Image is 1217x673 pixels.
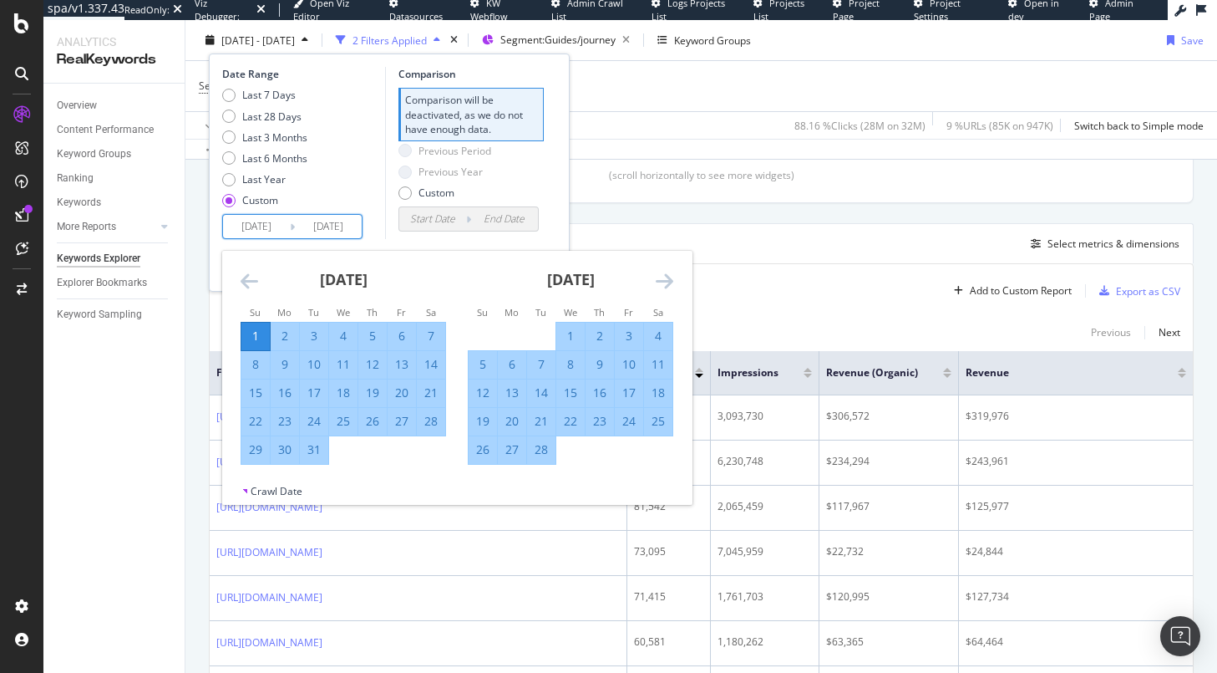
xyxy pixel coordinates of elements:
[634,544,703,559] div: 73,095
[469,413,497,430] div: 19
[1067,112,1204,139] button: Switch back to Simple mode
[527,436,556,464] td: Selected. Tuesday, February 28, 2023
[498,350,527,379] td: Selected. Monday, February 6, 2023
[418,186,454,200] div: Custom
[221,33,295,47] span: [DATE] - [DATE]
[329,356,357,373] div: 11
[417,413,445,430] div: 28
[329,328,357,344] div: 4
[651,27,758,54] button: Keyword Groups
[199,112,247,139] button: Apply
[1159,325,1180,339] div: Next
[242,130,307,144] div: Last 3 Months
[300,356,328,373] div: 10
[475,27,636,54] button: Segment:Guides/journey
[337,306,350,319] small: We
[656,271,673,292] div: Move forward to switch to the next month.
[498,407,527,436] td: Selected. Monday, February 20, 2023
[586,385,614,401] div: 16
[320,269,368,289] strong: [DATE]
[230,168,1173,182] div: (scroll horizontally to see more widgets)
[223,215,290,238] input: Start Date
[199,79,256,93] span: Search Type
[57,218,156,236] a: More Reports
[277,306,292,319] small: Mo
[241,441,270,458] div: 29
[966,544,1186,559] div: $24,844
[329,407,358,436] td: Selected. Wednesday, January 25, 2023
[222,193,307,207] div: Custom
[57,250,140,268] div: Keywords Explorer
[242,109,302,123] div: Last 28 Days
[398,186,491,200] div: Custom
[644,407,673,436] td: Selected. Saturday, February 25, 2023
[57,218,116,236] div: More Reports
[329,379,358,407] td: Selected. Wednesday, January 18, 2023
[389,10,443,23] span: Datasources
[615,413,643,430] div: 24
[966,589,1186,604] div: $127,734
[398,88,544,140] div: Comparison will be deactivated, as we do not have enough data.
[216,635,322,651] a: [URL][DOMAIN_NAME]
[222,88,307,102] div: Last 7 Days
[477,306,488,319] small: Su
[417,385,445,401] div: 21
[367,306,378,319] small: Th
[586,350,615,379] td: Selected. Thursday, February 9, 2023
[556,350,586,379] td: Selected. Wednesday, February 8, 2023
[352,33,427,47] div: 2 Filters Applied
[222,130,307,144] div: Last 3 Months
[826,409,951,424] div: $306,572
[329,413,357,430] div: 25
[527,407,556,436] td: Selected. Tuesday, February 21, 2023
[300,413,328,430] div: 24
[358,407,388,436] td: Selected. Thursday, January 26, 2023
[1116,284,1180,298] div: Export as CSV
[399,207,466,231] input: Start Date
[469,385,497,401] div: 12
[216,454,322,471] a: [URL][DOMAIN_NAME]
[216,544,322,561] a: [URL][DOMAIN_NAME]
[57,274,173,292] a: Explorer Bookmarks
[498,441,526,458] div: 27
[564,306,577,319] small: We
[556,356,585,373] div: 8
[57,121,154,139] div: Content Performance
[417,407,446,436] td: Selected. Saturday, January 28, 2023
[57,170,94,187] div: Ranking
[653,306,663,319] small: Sa
[216,409,322,426] a: [URL][DOMAIN_NAME]
[1159,323,1180,343] button: Next
[242,193,278,207] div: Custom
[242,172,286,186] div: Last Year
[947,278,1072,304] button: Add to Custom Report
[300,379,329,407] td: Selected. Tuesday, January 17, 2023
[1091,323,1131,343] button: Previous
[1091,325,1131,339] div: Previous
[398,165,491,179] div: Previous Year
[57,145,131,163] div: Keyword Groups
[498,385,526,401] div: 13
[644,385,672,401] div: 18
[471,207,538,231] input: End Date
[615,328,643,344] div: 3
[216,499,322,516] a: [URL][DOMAIN_NAME]
[241,350,271,379] td: Selected. Sunday, January 8, 2023
[586,413,614,430] div: 23
[527,350,556,379] td: Selected. Tuesday, February 7, 2023
[329,350,358,379] td: Selected. Wednesday, January 11, 2023
[426,306,436,319] small: Sa
[250,306,261,319] small: Su
[594,306,605,319] small: Th
[644,379,673,407] td: Selected. Saturday, February 18, 2023
[417,356,445,373] div: 14
[535,306,546,319] small: Tu
[358,379,388,407] td: Selected. Thursday, January 19, 2023
[271,407,300,436] td: Selected. Monday, January 23, 2023
[718,499,812,514] div: 2,065,459
[222,67,381,81] div: Date Range
[241,436,271,464] td: Selected. Sunday, January 29, 2023
[329,27,447,54] button: 2 Filters Applied
[500,33,616,47] span: Segment: Guides/journey
[718,544,812,559] div: 7,045,959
